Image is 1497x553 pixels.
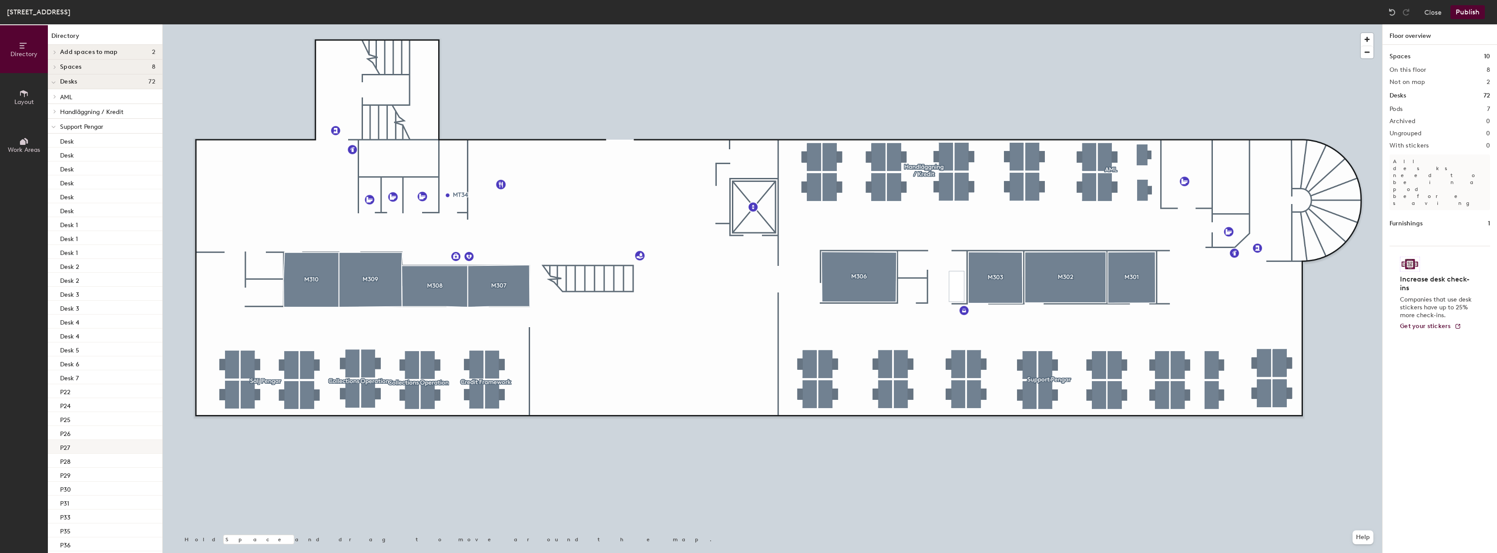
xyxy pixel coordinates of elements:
[1400,322,1451,330] span: Get your stickers
[14,98,34,106] span: Layout
[60,205,74,215] p: Desk
[1383,24,1497,45] h1: Floor overview
[60,539,70,549] p: P36
[60,288,79,298] p: Desk 3
[1400,275,1474,292] h4: Increase desk check-ins
[10,50,37,58] span: Directory
[60,400,70,410] p: P24
[60,64,82,70] span: Spaces
[60,316,79,326] p: Desk 4
[60,525,70,535] p: P35
[60,247,78,257] p: Desk 1
[7,7,70,17] div: [STREET_ADDRESS]
[60,78,77,85] span: Desks
[1388,8,1396,17] img: Undo
[60,497,69,507] p: P31
[60,386,70,396] p: P22
[60,330,79,340] p: Desk 4
[60,442,70,452] p: P27
[60,191,74,201] p: Desk
[152,49,155,56] span: 2
[60,163,74,173] p: Desk
[60,511,70,521] p: P33
[60,414,70,424] p: P25
[1450,5,1485,19] button: Publish
[60,483,71,493] p: P30
[60,456,70,466] p: P28
[1390,118,1415,125] h2: Archived
[1488,219,1490,228] h1: 1
[1400,323,1461,330] a: Get your stickers
[1486,118,1490,125] h2: 0
[1353,530,1373,544] button: Help
[1390,67,1427,74] h2: On this floor
[1390,79,1425,86] h2: Not on map
[1484,52,1490,61] h1: 10
[1390,106,1403,113] h2: Pods
[1486,130,1490,137] h2: 0
[148,78,155,85] span: 72
[60,94,72,101] span: AML
[1390,154,1490,210] p: All desks need to be in a pod before saving
[8,146,40,154] span: Work Areas
[60,372,79,382] p: Desk 7
[1486,142,1490,149] h2: 0
[60,344,79,354] p: Desk 5
[60,261,79,271] p: Desk 2
[1390,219,1423,228] h1: Furnishings
[1487,106,1490,113] h2: 7
[152,64,155,70] span: 8
[60,123,103,131] span: Support Pengar
[1487,67,1490,74] h2: 8
[1487,79,1490,86] h2: 2
[60,108,124,116] span: Handläggning / Kredit
[48,31,162,45] h1: Directory
[60,302,79,312] p: Desk 3
[1390,52,1410,61] h1: Spaces
[60,469,70,479] p: P29
[60,275,79,285] p: Desk 2
[1424,5,1442,19] button: Close
[60,233,78,243] p: Desk 1
[60,428,70,438] p: P26
[1390,142,1429,149] h2: With stickers
[60,177,74,187] p: Desk
[60,135,74,145] p: Desk
[60,149,74,159] p: Desk
[1400,296,1474,319] p: Companies that use desk stickers have up to 25% more check-ins.
[60,49,118,56] span: Add spaces to map
[60,358,79,368] p: Desk 6
[60,219,78,229] p: Desk 1
[1390,91,1406,101] h1: Desks
[1390,130,1422,137] h2: Ungrouped
[1484,91,1490,101] h1: 72
[1400,257,1420,271] img: Sticker logo
[1402,8,1410,17] img: Redo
